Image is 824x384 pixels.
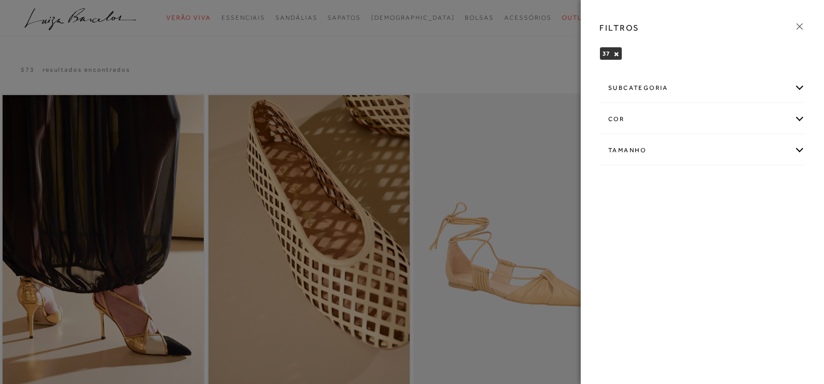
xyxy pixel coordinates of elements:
span: 37 [603,50,610,57]
h3: FILTROS [599,22,639,34]
div: cor [600,105,805,133]
button: 37 Close [613,50,619,58]
div: subcategoria [600,74,805,102]
div: Tamanho [600,137,805,164]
